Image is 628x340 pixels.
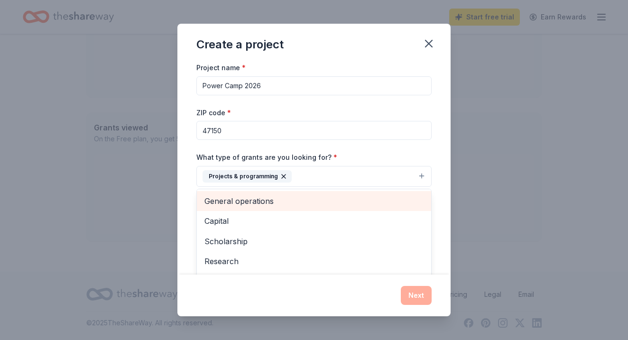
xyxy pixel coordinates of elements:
[203,170,292,183] div: Projects & programming
[204,235,424,248] span: Scholarship
[204,255,424,267] span: Research
[204,215,424,227] span: Capital
[204,195,424,207] span: General operations
[196,166,432,187] button: Projects & programming
[196,189,432,303] div: Projects & programming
